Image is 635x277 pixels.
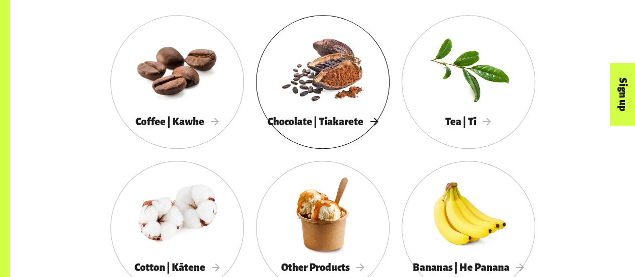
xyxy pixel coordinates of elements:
a: Tea | Tī [402,15,535,149]
span: Tea | Tī [445,116,491,127]
a: Chocolate | Tiakarete [256,15,390,149]
span: Chocolate | Tiakarete [268,116,378,127]
span: Other Products [281,262,364,273]
a: Coffee | Kawhe [110,15,244,149]
span: Cotton | Kātene [135,262,220,273]
span: Bananas | He Panana [413,262,524,273]
span: Coffee | Kawhe [136,116,219,127]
